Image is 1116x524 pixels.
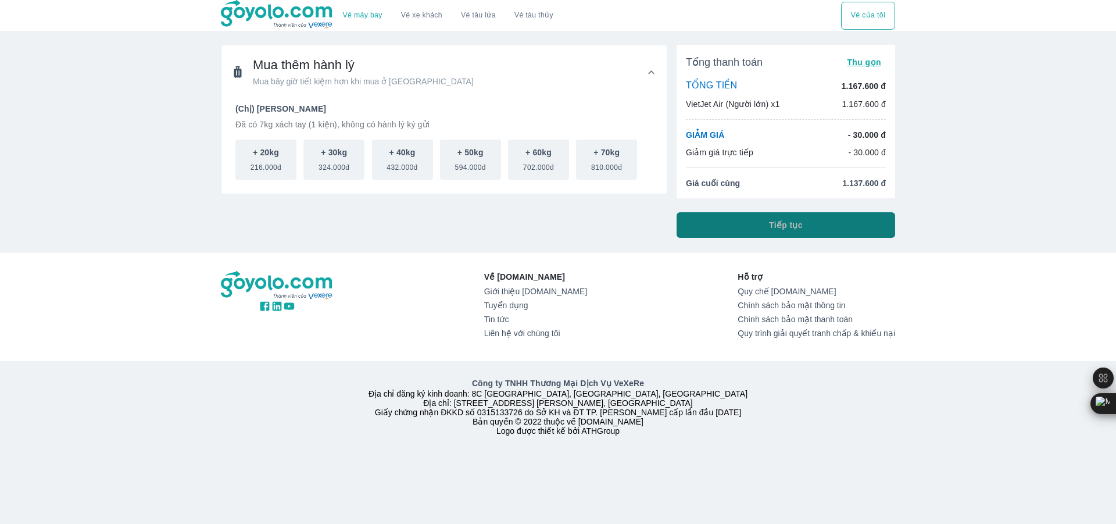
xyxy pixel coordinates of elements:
[769,219,803,231] span: Tiếp tục
[841,2,895,30] button: Vé của tôi
[686,98,779,110] p: VietJet Air (Người lớn) x1
[253,57,474,73] span: Mua thêm hành lý
[842,98,886,110] p: 1.167.600 đ
[235,140,296,180] button: + 20kg216.000đ
[387,158,417,172] span: 432.000đ
[452,2,505,30] a: Vé tàu lửa
[457,147,484,158] p: + 50kg
[523,158,554,172] span: 702.000đ
[214,377,902,436] div: Địa chỉ đăng ký kinh doanh: 8C [GEOGRAPHIC_DATA], [GEOGRAPHIC_DATA], [GEOGRAPHIC_DATA] Địa chỉ: [...
[848,129,886,141] p: - 30.000 đ
[372,140,433,180] button: + 40kg432.000đ
[221,99,667,194] div: Mua thêm hành lýMua bây giờ tiết kiệm hơn khi mua ở [GEOGRAPHIC_DATA]
[738,301,895,310] a: Chính sách bảo mật thông tin
[484,315,587,324] a: Tin tức
[343,11,382,20] a: Vé máy bay
[440,140,501,180] button: + 50kg594.000đ
[525,147,552,158] p: + 60kg
[484,329,587,338] a: Liên hệ với chúng tôi
[401,11,442,20] a: Vé xe khách
[484,271,587,283] p: Về [DOMAIN_NAME]
[505,2,563,30] button: Vé tàu thủy
[841,2,895,30] div: choose transportation mode
[593,147,620,158] p: + 70kg
[847,58,881,67] span: Thu gọn
[484,301,587,310] a: Tuyển dụng
[251,158,281,172] span: 216.000đ
[508,140,569,180] button: + 60kg702.000đ
[738,315,895,324] a: Chính sách bảo mật thanh toán
[484,287,587,296] a: Giới thiệu [DOMAIN_NAME]
[389,147,416,158] p: + 40kg
[591,158,622,172] span: 810.000đ
[738,287,895,296] a: Quy chế [DOMAIN_NAME]
[686,129,724,141] p: GIẢM GIÁ
[576,140,637,180] button: + 70kg810.000đ
[253,147,279,158] p: + 20kg
[686,147,753,158] p: Giảm giá trực tiếp
[319,158,349,172] span: 324.000đ
[738,271,895,283] p: Hỗ trợ
[221,271,334,300] img: logo
[677,212,895,238] button: Tiếp tục
[235,119,653,130] p: Đã có 7kg xách tay (1 kiện), không có hành lý ký gửi
[455,158,486,172] span: 594.000đ
[223,377,893,389] p: Công ty TNHH Thương Mại Dịch Vụ VeXeRe
[842,177,886,189] span: 1.137.600 đ
[686,80,737,92] p: TỔNG TIỀN
[738,329,895,338] a: Quy trình giải quyết tranh chấp & khiếu nại
[303,140,364,180] button: + 30kg324.000đ
[686,177,740,189] span: Giá cuối cùng
[842,54,886,70] button: Thu gọn
[235,140,653,180] div: scrollable baggage options
[321,147,347,158] p: + 30kg
[221,45,667,99] div: Mua thêm hành lýMua bây giờ tiết kiệm hơn khi mua ở [GEOGRAPHIC_DATA]
[235,103,653,115] p: (Chị) [PERSON_NAME]
[848,147,886,158] p: - 30.000 đ
[253,76,474,87] span: Mua bây giờ tiết kiệm hơn khi mua ở [GEOGRAPHIC_DATA]
[842,80,886,92] p: 1.167.600 đ
[334,2,563,30] div: choose transportation mode
[686,55,763,69] span: Tổng thanh toán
